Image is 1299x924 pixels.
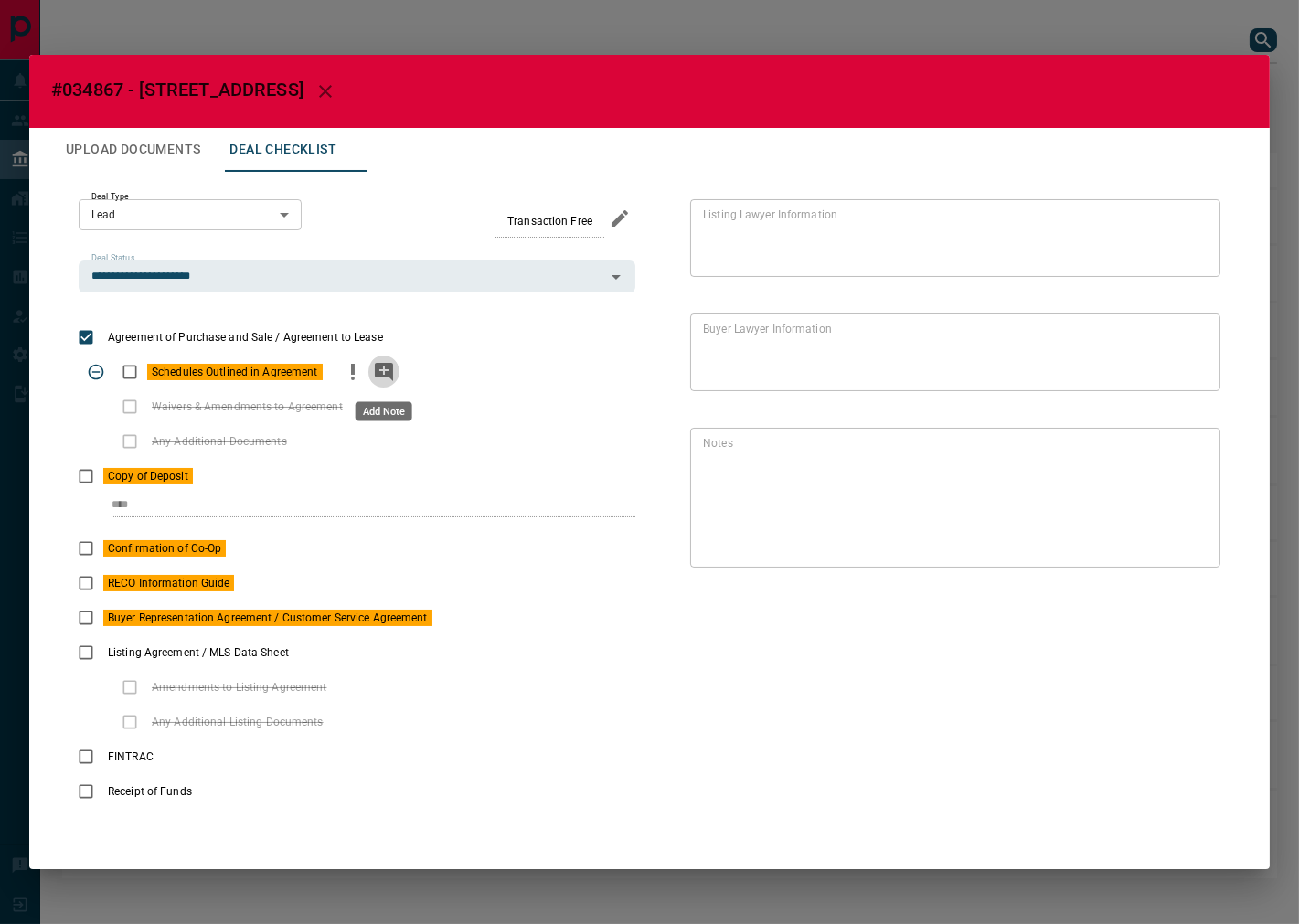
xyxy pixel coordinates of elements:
span: Buyer Representation Agreement / Customer Service Agreement [103,610,432,626]
div: Add Note [356,402,412,421]
span: RECO Information Guide [103,575,234,591]
textarea: text field [703,322,1200,384]
span: #034867 - [STREET_ADDRESS] [51,79,303,101]
button: Open [603,264,629,290]
input: checklist input [112,494,597,517]
button: priority [337,355,368,389]
button: Upload Documents [51,128,215,172]
span: Any Additional Documents [147,433,292,450]
button: Deal Checklist [215,128,351,172]
div: Lead [79,199,302,230]
span: FINTRAC [103,749,158,765]
span: Confirmation of Co-Op [103,540,226,557]
span: Any Additional Listing Documents [147,714,328,730]
span: Waivers & Amendments to Agreement [147,398,347,415]
label: Deal Status [91,252,134,264]
span: Schedules Outlined in Agreement [147,364,323,380]
textarea: text field [703,207,1200,270]
label: Deal Type [91,191,129,203]
span: Amendments to Listing Agreement [147,679,332,696]
span: Copy of Deposit [103,468,193,484]
span: Receipt of Funds [103,783,197,800]
span: Toggle Applicable [79,355,113,389]
span: Listing Agreement / MLS Data Sheet [103,644,293,661]
textarea: text field [703,436,1200,560]
button: add note [368,355,399,389]
button: edit [604,203,635,234]
span: Agreement of Purchase and Sale / Agreement to Lease [103,329,388,345]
